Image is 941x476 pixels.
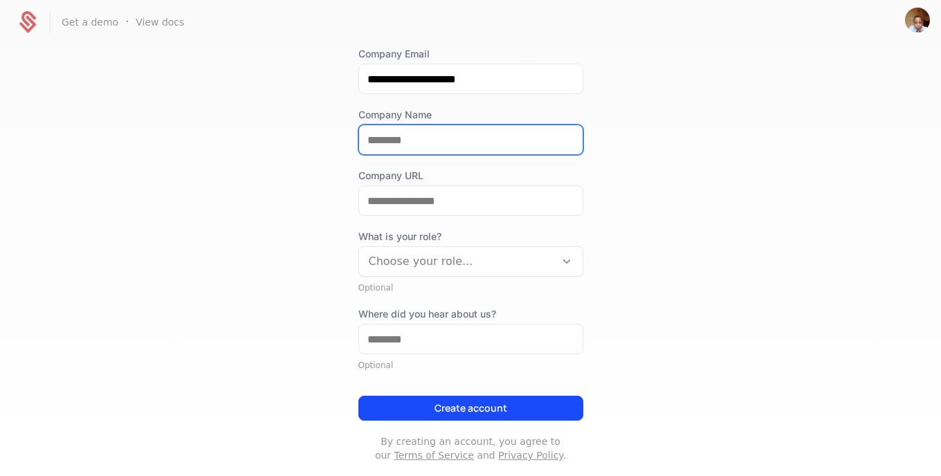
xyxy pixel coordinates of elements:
div: Optional [358,360,583,371]
a: Terms of Service [394,450,474,461]
label: Company URL [358,169,583,183]
img: Omofade Oluwaloju [905,8,930,33]
span: · [125,14,129,30]
label: Company Name [358,108,583,122]
span: What is your role? [358,230,583,244]
p: By creating an account, you agree to our and . [358,434,583,462]
label: Where did you hear about us? [358,307,583,321]
a: Get a demo [62,15,118,29]
a: View docs [136,15,184,29]
a: Privacy Policy [498,450,563,461]
button: Open user button [905,8,930,33]
div: Optional [358,282,583,293]
button: Create account [358,396,583,421]
label: Company Email [358,47,583,61]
